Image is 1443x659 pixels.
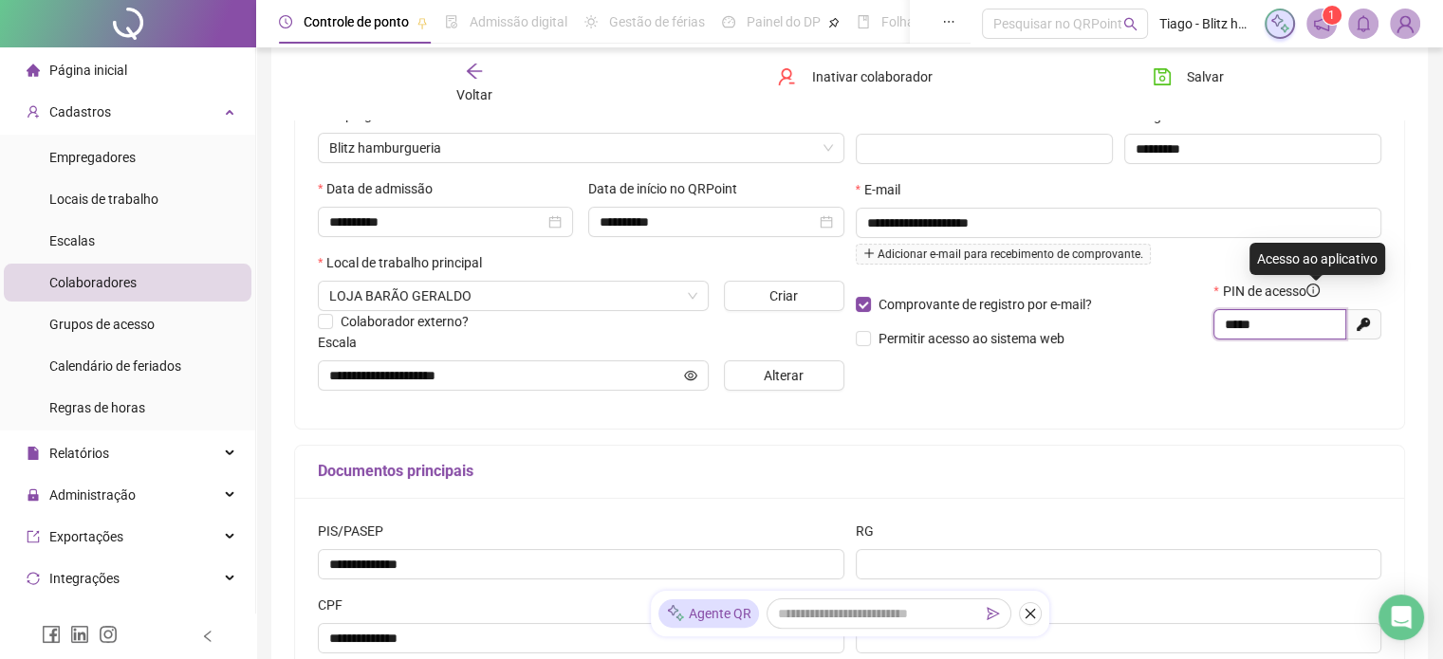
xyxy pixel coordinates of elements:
span: dashboard [722,15,735,28]
span: close [1024,607,1037,620]
span: Gestão de férias [609,14,705,29]
span: home [27,64,40,77]
span: Admissão digital [470,14,567,29]
span: Agente de IA [49,613,123,628]
span: Voltar [456,87,492,102]
div: Acesso ao aplicativo [1249,243,1385,275]
span: notification [1313,15,1330,32]
span: facebook [42,625,61,644]
span: Alterar [764,365,804,386]
span: sun [584,15,598,28]
span: Escalas [49,233,95,248]
span: Grupos de acesso [49,317,155,332]
span: instagram [99,625,118,644]
span: send [987,607,1000,620]
button: Salvar [1138,62,1238,92]
span: book [857,15,870,28]
span: Permitir acesso ao sistema web [879,331,1064,346]
label: CPF [318,595,355,615]
span: Criar [769,285,798,306]
div: Open Intercom Messenger [1378,595,1424,640]
img: sparkle-icon.fc2bf0ac1784a2077858766a79e2daf3.svg [666,604,685,624]
span: user-delete [777,67,796,86]
label: Data de início no QRPoint [588,178,749,199]
span: left [201,630,214,643]
span: Locais de trabalho [49,192,158,207]
label: Local de trabalho principal [318,252,494,273]
span: file [27,447,40,460]
button: Inativar colaborador [763,62,946,92]
span: user-add [27,105,40,119]
span: export [27,530,40,543]
span: Colaborador externo? [341,314,469,329]
img: 94420 [1391,9,1419,38]
span: PIN de acesso [1223,281,1320,302]
span: plus [863,247,875,259]
span: Painel do DP [747,14,821,29]
span: Página inicial [49,63,127,78]
label: PIS/PASEP [318,521,396,541]
span: Exportações [49,529,123,544]
span: Folha de pagamento [881,14,1003,29]
span: info-circle [1306,284,1320,297]
label: E-mail [856,179,913,200]
span: BLITZ HAMBURGUERIA LTDA [329,134,833,162]
div: Agente QR [658,599,759,628]
span: Colaboradores [49,275,137,290]
span: 1 [1328,9,1335,22]
span: search [1123,17,1138,31]
span: ellipsis [942,15,955,28]
label: Data de admissão [318,178,445,199]
span: file-done [445,15,458,28]
label: RG [856,521,886,541]
span: Regras de horas [49,400,145,415]
label: Escala [318,332,369,353]
span: clock-circle [279,15,292,28]
span: arrow-left [465,62,484,81]
span: pushpin [416,17,428,28]
span: Comprovante de registro por e-mail? [879,297,1092,312]
span: Administração [49,487,136,503]
button: Alterar [724,360,844,391]
span: Calendário de feriados [49,358,181,374]
span: eye [684,369,697,382]
span: Controle de ponto [304,14,409,29]
span: sync [27,572,40,585]
span: Integrações [49,571,120,586]
span: bell [1355,15,1372,32]
span: Adicionar e-mail para recebimento de comprovante. [856,244,1151,265]
span: Salvar [1187,66,1224,87]
button: Criar [724,281,844,311]
span: Inativar colaborador [811,66,932,87]
sup: 1 [1323,6,1341,25]
img: sparkle-icon.fc2bf0ac1784a2077858766a79e2daf3.svg [1269,13,1290,34]
span: linkedin [70,625,89,644]
span: lock [27,488,40,502]
h5: Documentos principais [318,460,1381,483]
span: Relatórios [49,446,109,461]
span: Empregadores [49,150,136,165]
span: save [1153,67,1172,86]
span: Cadastros [49,104,111,119]
span: Tiago - Blitz hamburgueria [1159,13,1253,34]
span: pushpin [828,17,840,28]
span: BLITZ BURGER [329,282,697,310]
